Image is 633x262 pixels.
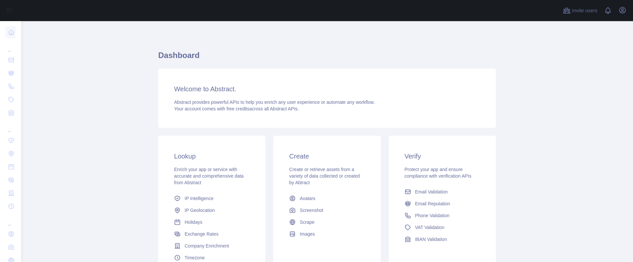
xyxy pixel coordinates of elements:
a: Avatars [286,192,367,204]
span: Abstract provides powerful APIs to help you enrich any user experience or automate any workflow. [174,100,375,105]
span: IBAN Validation [415,236,447,243]
span: Email Reputation [415,200,450,207]
span: Holidays [185,219,202,225]
span: Your account comes with across all Abstract APIs. [174,106,299,111]
a: Screenshot [286,204,367,216]
span: Images [300,231,315,237]
a: Company Enrichment [171,240,252,252]
span: Screenshot [300,207,323,214]
h3: Create [289,152,365,161]
div: ... [5,120,16,133]
span: Invite users [572,7,597,15]
span: Email Validation [415,189,448,195]
h3: Verify [405,152,480,161]
span: Create or retrieve assets from a variety of data collected or created by Abtract [289,167,360,185]
h1: Dashboard [158,50,496,66]
span: VAT Validation [415,224,444,231]
a: IP Intelligence [171,192,252,204]
h3: Welcome to Abstract. [174,84,480,94]
h3: Lookup [174,152,250,161]
button: Invite users [561,5,599,16]
span: Timezone [185,254,205,261]
a: Holidays [171,216,252,228]
a: Email Validation [402,186,483,198]
span: Company Enrichment [185,243,229,249]
a: Scrape [286,216,367,228]
span: Protect your app and ensure compliance with verification APIs [405,167,471,179]
a: IP Geolocation [171,204,252,216]
span: Enrich your app or service with accurate and comprehensive data from Abstract [174,167,244,185]
span: Exchange Rates [185,231,219,237]
a: Phone Validation [402,210,483,221]
span: Avatars [300,195,315,202]
span: free credits [226,106,249,111]
span: Scrape [300,219,314,225]
a: Images [286,228,367,240]
a: Email Reputation [402,198,483,210]
span: Phone Validation [415,212,450,219]
div: ... [5,214,16,227]
div: ... [5,40,16,53]
span: IP Geolocation [185,207,215,214]
span: IP Intelligence [185,195,214,202]
a: VAT Validation [402,221,483,233]
a: Exchange Rates [171,228,252,240]
a: IBAN Validation [402,233,483,245]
